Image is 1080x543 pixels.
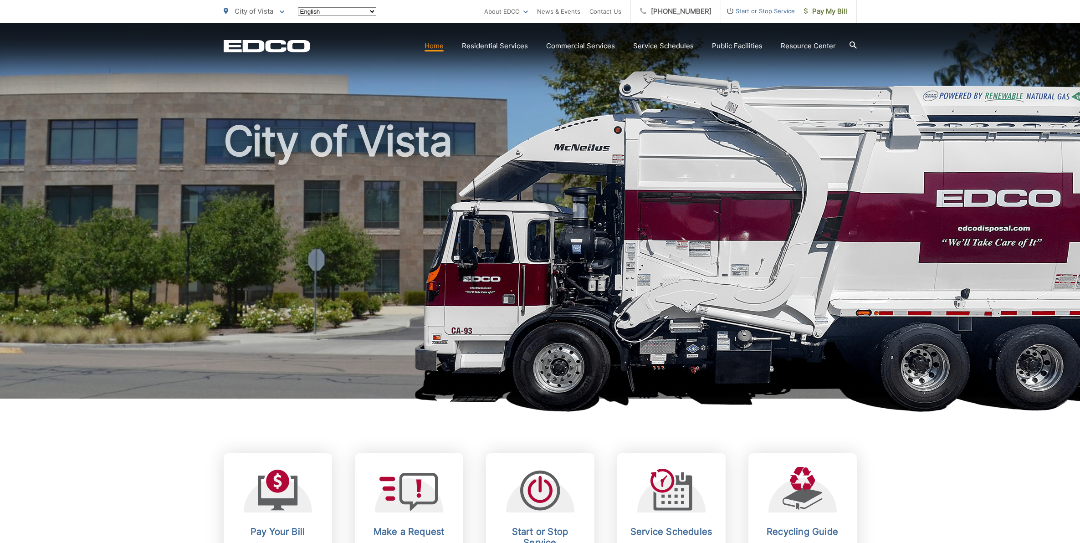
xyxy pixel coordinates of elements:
a: Service Schedules [633,41,694,51]
span: City of Vista [235,7,273,15]
h2: Make a Request [364,526,454,537]
a: News & Events [537,6,580,17]
a: Residential Services [462,41,528,51]
a: Resource Center [781,41,836,51]
a: Public Facilities [712,41,763,51]
span: Pay My Bill [804,6,847,17]
h2: Pay Your Bill [233,526,323,537]
select: Select a language [298,7,376,16]
a: Contact Us [589,6,621,17]
a: EDCD logo. Return to the homepage. [224,40,310,52]
h1: City of Vista [224,118,857,407]
a: Home [425,41,444,51]
h2: Recycling Guide [758,526,848,537]
a: About EDCO [484,6,528,17]
h2: Service Schedules [626,526,717,537]
a: Commercial Services [546,41,615,51]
